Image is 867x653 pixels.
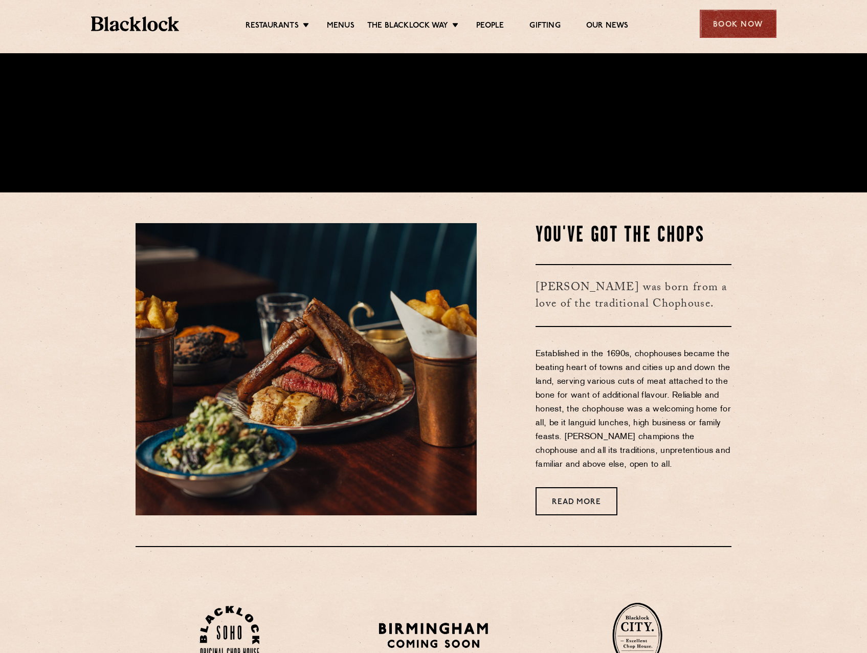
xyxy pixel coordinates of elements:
img: BIRMINGHAM-P22_-e1747915156957.png [377,619,490,651]
img: BL_Textured_Logo-footer-cropped.svg [91,16,180,31]
div: Book Now [700,10,776,38]
h2: You've Got The Chops [536,223,731,249]
a: Our News [586,21,629,32]
a: Restaurants [246,21,299,32]
p: Established in the 1690s, chophouses became the beating heart of towns and cities up and down the... [536,347,731,472]
a: Gifting [529,21,560,32]
a: Read More [536,487,617,515]
a: Menus [327,21,354,32]
a: People [476,21,504,32]
img: May25-Blacklock-AllIn-00417-scaled-e1752246198448.jpg [136,223,477,515]
a: The Blacklock Way [367,21,448,32]
h3: [PERSON_NAME] was born from a love of the traditional Chophouse. [536,264,731,327]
